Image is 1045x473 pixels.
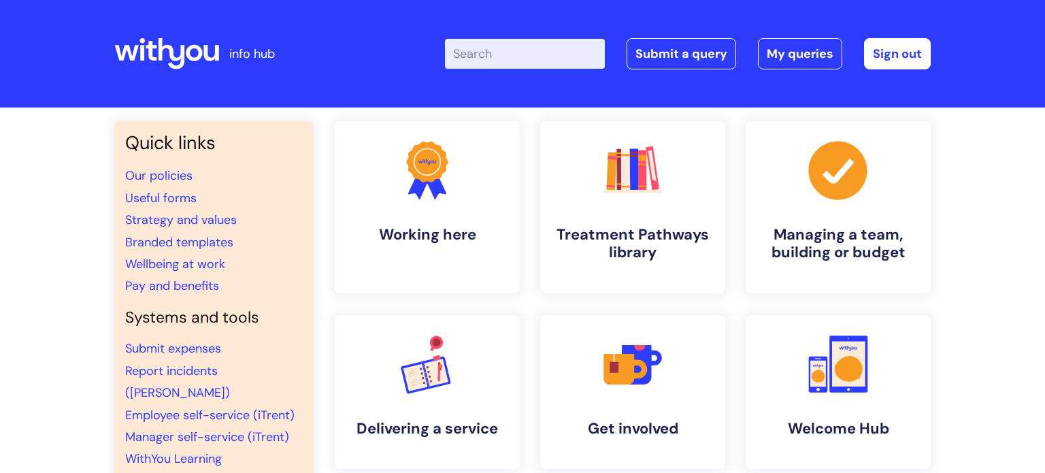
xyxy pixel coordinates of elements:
a: My queries [758,38,842,69]
a: Branded templates [125,234,233,250]
a: Delivering a service [335,315,520,469]
h4: Working here [346,226,509,244]
a: Employee self-service (iTrent) [125,407,295,423]
h4: Welcome Hub [757,420,920,438]
a: Managing a team, building or budget [746,121,931,293]
a: Treatment Pathways library [540,121,725,293]
a: Sign out [864,38,931,69]
a: Report incidents ([PERSON_NAME]) [125,363,230,401]
a: Manager self-service (iTrent) [125,429,289,445]
a: Submit expenses [125,340,221,357]
a: Wellbeing at work [125,256,225,272]
input: Search [445,39,605,69]
h4: Delivering a service [346,420,509,438]
a: WithYou Learning [125,451,222,467]
a: Working here [335,121,520,293]
a: Pay and benefits [125,278,219,294]
a: Submit a query [627,38,736,69]
h4: Managing a team, building or budget [757,226,920,262]
a: Welcome Hub [746,315,931,469]
div: | - [445,38,931,69]
a: Get involved [540,315,725,469]
a: Strategy and values [125,212,237,228]
a: Useful forms [125,190,197,206]
a: Our policies [125,167,193,184]
p: info hub [229,43,275,65]
h4: Get involved [551,420,714,438]
h3: Quick links [125,132,302,154]
h4: Treatment Pathways library [551,226,714,262]
h4: Systems and tools [125,308,302,327]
